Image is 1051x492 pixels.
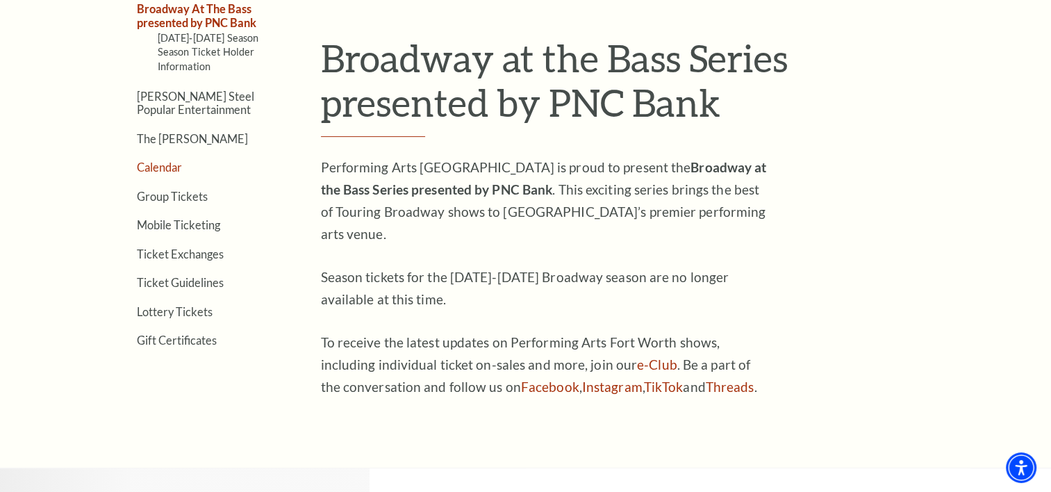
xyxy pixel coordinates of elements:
[137,2,256,28] a: Broadway At The Bass presented by PNC Bank
[137,334,217,347] a: Gift Certificates
[137,218,220,231] a: Mobile Ticketing
[137,305,213,318] a: Lottery Tickets
[521,379,579,395] a: Facebook - open in a new tab
[321,156,772,245] p: Performing Arts [GEOGRAPHIC_DATA] is proud to present the . This exciting series brings the best ...
[582,379,643,395] a: Instagram - open in a new tab
[137,90,254,116] a: [PERSON_NAME] Steel Popular Entertainment
[644,379,684,395] a: TikTok - open in a new tab
[137,132,248,145] a: The [PERSON_NAME]
[321,266,772,311] p: Season tickets for the [DATE]-[DATE] Broadway season are no longer available at this time.
[1006,452,1036,483] div: Accessibility Menu
[158,46,255,72] a: Season Ticket Holder Information
[137,276,224,289] a: Ticket Guidelines
[137,190,208,203] a: Group Tickets
[137,161,182,174] a: Calendar
[321,331,772,398] p: To receive the latest updates on Performing Arts Fort Worth shows, including individual ticket on...
[321,35,957,138] h1: Broadway at the Bass Series presented by PNC Bank
[706,379,754,395] a: Threads - open in a new tab
[158,32,259,44] a: [DATE]-[DATE] Season
[137,247,224,261] a: Ticket Exchanges
[637,356,677,372] a: e-Club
